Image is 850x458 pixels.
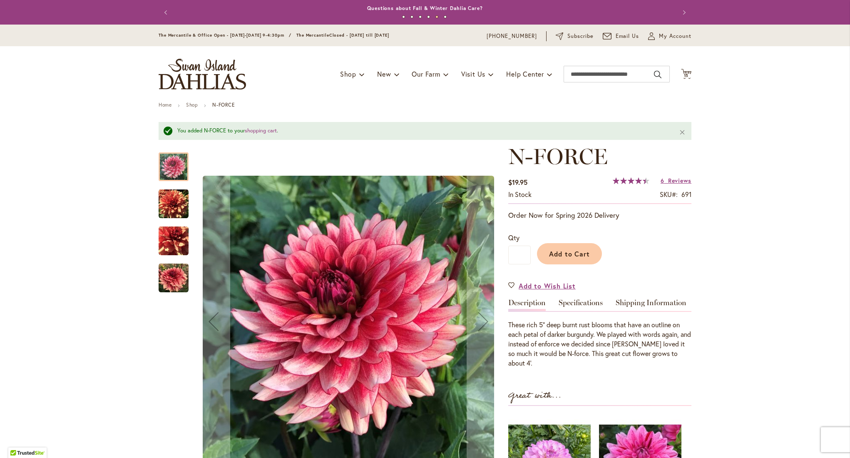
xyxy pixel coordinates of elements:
[659,32,691,40] span: My Account
[549,249,590,258] span: Add to Cart
[508,190,532,199] div: Availability
[412,70,440,78] span: Our Farm
[661,177,691,184] a: 6 Reviews
[508,320,691,368] div: These rich 5” deep burnt rust blooms that have an outline on each petal of darker burgundy. We pl...
[427,15,430,18] button: 4 of 6
[444,15,447,18] button: 6 of 6
[508,233,519,242] span: Qty
[661,177,664,184] span: 6
[603,32,639,40] a: Email Us
[508,210,691,220] p: Order Now for Spring 2026 Delivery
[681,190,691,199] div: 691
[159,144,197,181] div: N-FORCE
[367,5,483,11] a: Questions about Fall & Winter Dahlia Care?
[186,102,198,108] a: Shop
[6,428,30,452] iframe: Launch Accessibility Center
[508,281,576,291] a: Add to Wish List
[177,127,666,135] div: You added N-FORCE to your .
[410,15,413,18] button: 2 of 6
[159,102,171,108] a: Home
[556,32,594,40] a: Subscribe
[377,70,391,78] span: New
[340,70,356,78] span: Shop
[159,32,329,38] span: The Mercantile & Office Open - [DATE]-[DATE] 9-4:30pm / The Mercantile
[668,177,691,184] span: Reviews
[616,32,639,40] span: Email Us
[159,181,197,218] div: N-FORCE
[559,299,603,311] a: Specifications
[329,32,389,38] span: Closed - [DATE] till [DATE]
[660,190,678,199] strong: SKU
[212,102,235,108] strong: N-FORCE
[681,69,691,80] button: 15
[487,32,537,40] a: [PHONE_NUMBER]
[461,70,485,78] span: Visit Us
[159,189,189,219] img: N-FORCE
[508,178,527,187] span: $19.95
[159,255,189,292] div: N-FORCE
[506,70,544,78] span: Help Center
[245,127,277,134] a: shopping cart
[508,143,608,169] span: N-FORCE
[159,59,246,90] a: store logo
[508,190,532,199] span: In stock
[537,243,602,264] button: Add to Cart
[613,177,649,184] div: 90%
[616,299,686,311] a: Shipping Information
[159,226,189,256] img: N-FORCE
[508,299,691,368] div: Detailed Product Info
[159,263,189,293] img: N-FORCE
[508,299,546,311] a: Description
[402,15,405,18] button: 1 of 6
[159,218,197,255] div: N-FORCE
[435,15,438,18] button: 5 of 6
[648,32,691,40] button: My Account
[159,4,175,21] button: Previous
[684,73,689,78] span: 15
[419,15,422,18] button: 3 of 6
[519,281,576,291] span: Add to Wish List
[567,32,594,40] span: Subscribe
[675,4,691,21] button: Next
[508,389,562,403] strong: Great with...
